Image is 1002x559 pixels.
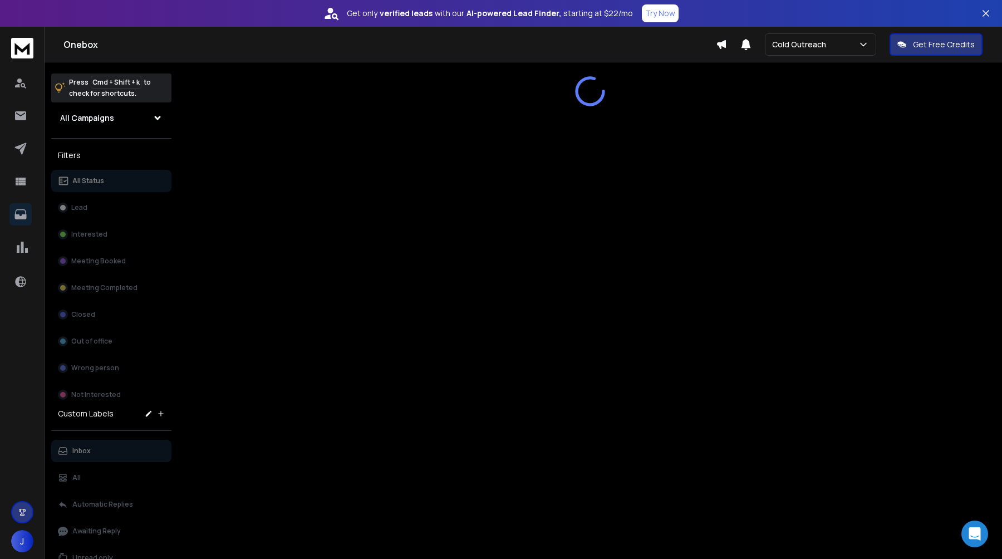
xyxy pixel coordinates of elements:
p: Get only with our starting at $22/mo [347,8,633,19]
strong: verified leads [380,8,433,19]
h1: Onebox [63,38,716,51]
p: Press to check for shortcuts. [69,77,151,99]
img: logo [11,38,33,58]
h3: Filters [51,148,171,163]
button: Try Now [642,4,679,22]
div: Open Intercom Messenger [961,521,988,547]
p: Get Free Credits [913,39,975,50]
button: All Campaigns [51,107,171,129]
h1: All Campaigns [60,112,114,124]
button: Get Free Credits [890,33,983,56]
button: J [11,530,33,552]
h3: Custom Labels [58,408,114,419]
strong: AI-powered Lead Finder, [466,8,561,19]
span: Cmd + Shift + k [91,76,141,89]
p: Cold Outreach [772,39,831,50]
p: Try Now [645,8,675,19]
